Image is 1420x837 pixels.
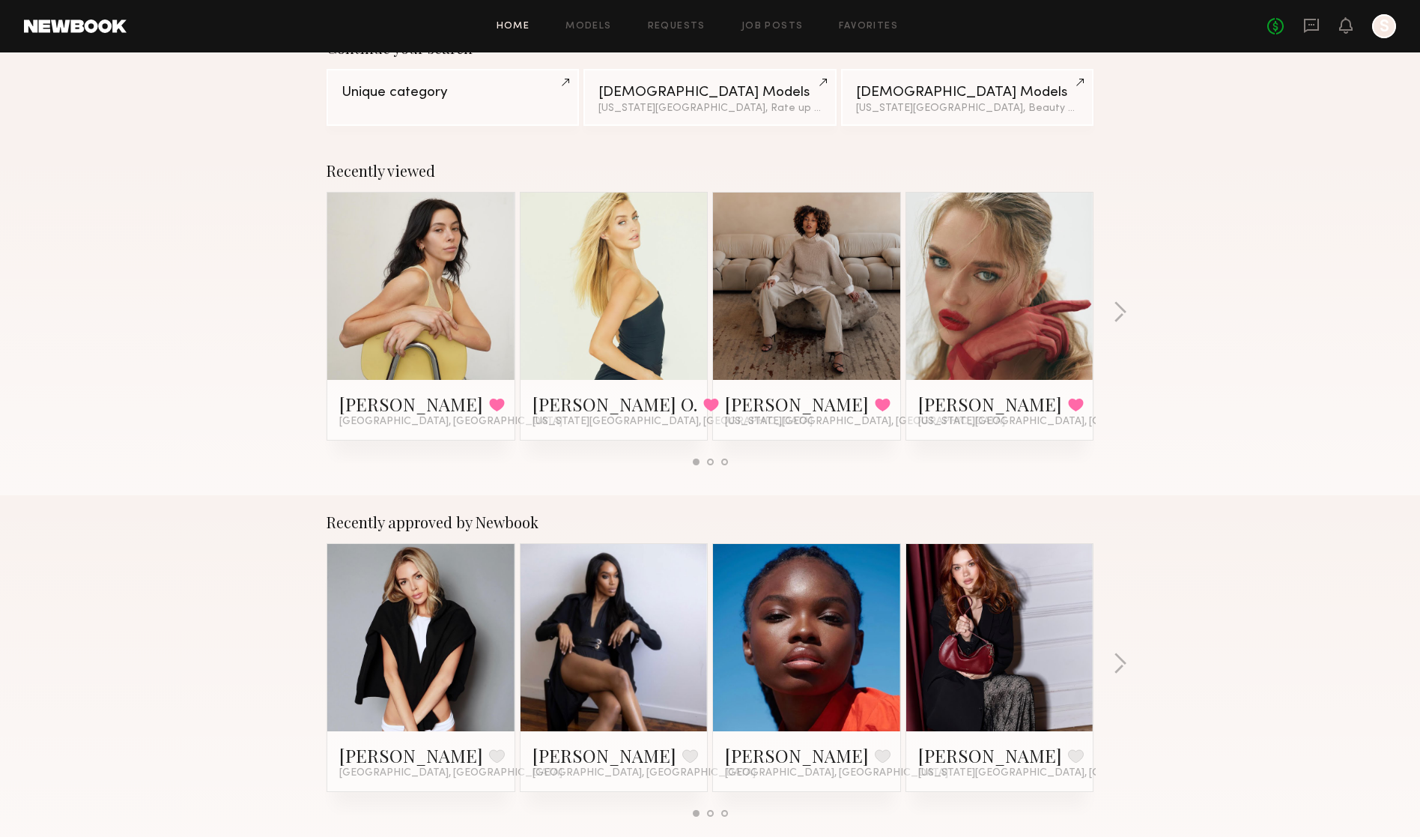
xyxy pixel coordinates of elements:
span: [US_STATE][GEOGRAPHIC_DATA], [GEOGRAPHIC_DATA] [918,416,1198,428]
a: Unique category [327,69,579,126]
a: [PERSON_NAME] O. [532,392,697,416]
span: [GEOGRAPHIC_DATA], [GEOGRAPHIC_DATA] [725,767,948,779]
a: [DEMOGRAPHIC_DATA] Models[US_STATE][GEOGRAPHIC_DATA], Beauty category [841,69,1093,126]
span: [GEOGRAPHIC_DATA], [GEOGRAPHIC_DATA] [339,416,562,428]
a: Favorites [839,22,898,31]
span: [US_STATE][GEOGRAPHIC_DATA], [GEOGRAPHIC_DATA] [725,416,1005,428]
a: S [1372,14,1396,38]
span: [US_STATE][GEOGRAPHIC_DATA], [GEOGRAPHIC_DATA] [918,767,1198,779]
a: [PERSON_NAME] [725,392,869,416]
a: Requests [648,22,706,31]
a: [PERSON_NAME] [339,743,483,767]
a: [PERSON_NAME] [918,743,1062,767]
div: Recently approved by Newbook [327,513,1093,531]
span: [GEOGRAPHIC_DATA], [GEOGRAPHIC_DATA] [532,767,756,779]
a: [DEMOGRAPHIC_DATA] Models[US_STATE][GEOGRAPHIC_DATA], Rate up to $109 [583,69,836,126]
a: Home [497,22,530,31]
a: Models [565,22,611,31]
a: Job Posts [741,22,804,31]
div: [DEMOGRAPHIC_DATA] Models [856,85,1078,100]
div: Unique category [342,85,564,100]
a: [PERSON_NAME] [725,743,869,767]
a: [PERSON_NAME] [918,392,1062,416]
a: [PERSON_NAME] [339,392,483,416]
a: [PERSON_NAME] [532,743,676,767]
span: [GEOGRAPHIC_DATA], [GEOGRAPHIC_DATA] [339,767,562,779]
div: [US_STATE][GEOGRAPHIC_DATA], Beauty category [856,103,1078,114]
div: Recently viewed [327,162,1093,180]
div: [DEMOGRAPHIC_DATA] Models [598,85,821,100]
span: [US_STATE][GEOGRAPHIC_DATA], [GEOGRAPHIC_DATA] [532,416,813,428]
div: Continue your search [327,39,1093,57]
div: [US_STATE][GEOGRAPHIC_DATA], Rate up to $109 [598,103,821,114]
